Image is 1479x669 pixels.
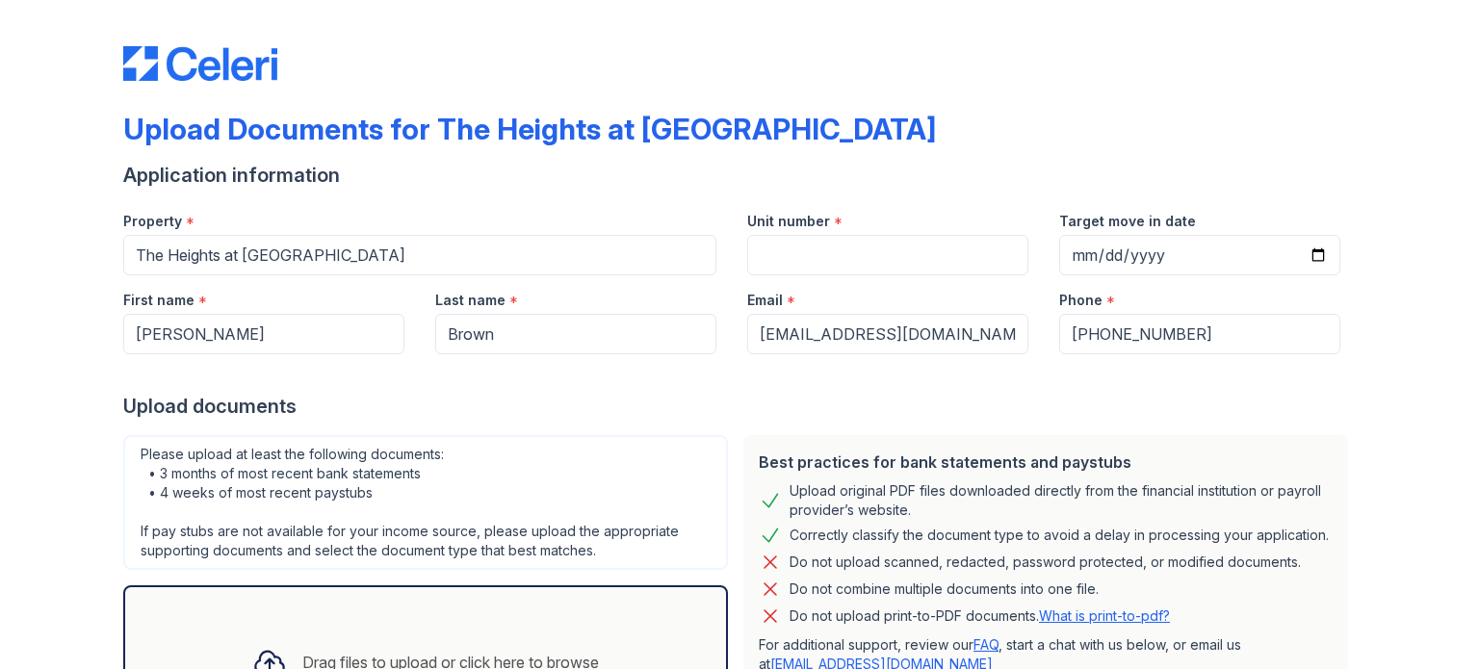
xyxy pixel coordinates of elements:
label: Unit number [747,212,830,231]
label: First name [123,291,195,310]
div: Upload documents [123,393,1356,420]
p: Do not upload print-to-PDF documents. [790,606,1170,626]
div: Upload original PDF files downloaded directly from the financial institution or payroll provider’... [790,481,1333,520]
div: Do not upload scanned, redacted, password protected, or modified documents. [790,551,1301,574]
label: Property [123,212,182,231]
div: Best practices for bank statements and paystubs [759,450,1333,474]
div: Upload Documents for The Heights at [GEOGRAPHIC_DATA] [123,112,936,146]
div: Application information [123,162,1356,189]
div: Correctly classify the document type to avoid a delay in processing your application. [790,524,1329,547]
div: Please upload at least the following documents: • 3 months of most recent bank statements • 4 wee... [123,435,728,570]
label: Last name [435,291,506,310]
label: Email [747,291,783,310]
div: Do not combine multiple documents into one file. [790,578,1099,601]
a: What is print-to-pdf? [1039,607,1170,624]
a: FAQ [973,636,999,653]
label: Phone [1059,291,1103,310]
img: CE_Logo_Blue-a8612792a0a2168367f1c8372b55b34899dd931a85d93a1a3d3e32e68fde9ad4.png [123,46,277,81]
label: Target move in date [1059,212,1196,231]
